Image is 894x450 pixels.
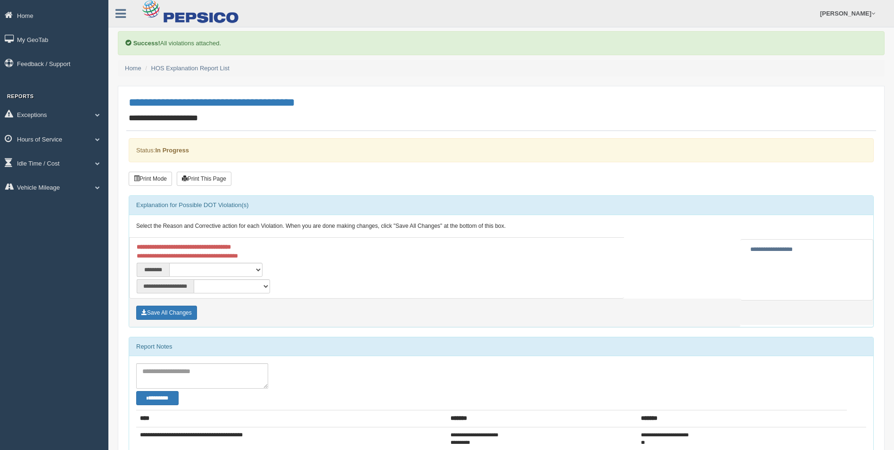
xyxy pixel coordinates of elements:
[129,138,874,162] div: Status:
[155,147,189,154] strong: In Progress
[136,391,179,405] button: Change Filter Options
[129,337,873,356] div: Report Notes
[133,40,160,47] b: Success!
[125,65,141,72] a: Home
[177,172,231,186] button: Print This Page
[129,215,873,238] div: Select the Reason and Corrective action for each Violation. When you are done making changes, cli...
[151,65,230,72] a: HOS Explanation Report List
[118,31,885,55] div: All violations attached.
[129,172,172,186] button: Print Mode
[129,196,873,215] div: Explanation for Possible DOT Violation(s)
[136,306,197,320] button: Save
